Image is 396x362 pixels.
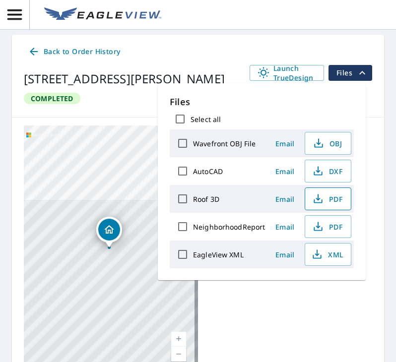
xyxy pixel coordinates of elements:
[273,250,297,259] span: Email
[269,219,301,235] button: Email
[250,65,324,81] a: Launch TrueDesign
[193,167,223,176] label: AutoCAD
[311,221,343,233] span: PDF
[171,332,186,347] a: Current Level 17, Zoom In
[24,70,225,88] div: [STREET_ADDRESS][PERSON_NAME]
[273,139,297,148] span: Email
[193,194,219,204] label: Roof 3D
[191,115,221,124] label: Select all
[269,191,301,207] button: Email
[311,248,343,260] span: XML
[171,347,186,362] a: Current Level 17, Zoom Out
[193,222,265,232] label: NeighborhoodReport
[311,137,343,149] span: OBJ
[269,247,301,262] button: Email
[170,95,354,109] p: Files
[38,1,167,28] a: EV Logo
[328,65,372,81] button: filesDropdownBtn-67284564
[305,215,351,238] button: PDF
[273,167,297,176] span: Email
[336,67,368,79] span: Files
[25,94,79,103] span: Completed
[305,187,351,210] button: PDF
[305,243,351,266] button: XML
[193,139,256,148] label: Wavefront OBJ File
[273,222,297,232] span: Email
[273,194,297,204] span: Email
[311,193,343,205] span: PDF
[311,165,343,177] span: DXF
[96,217,122,247] div: Dropped pin, building 1, Residential property, 1965 Boyer Blvd Clarksville, TN 37043
[24,43,124,61] a: Back to Order History
[44,7,161,22] img: EV Logo
[305,132,351,155] button: OBJ
[305,160,351,182] button: DXF
[269,136,301,151] button: Email
[258,63,316,82] span: Launch TrueDesign
[269,164,301,179] button: Email
[28,46,120,58] span: Back to Order History
[193,250,244,259] label: EagleView XML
